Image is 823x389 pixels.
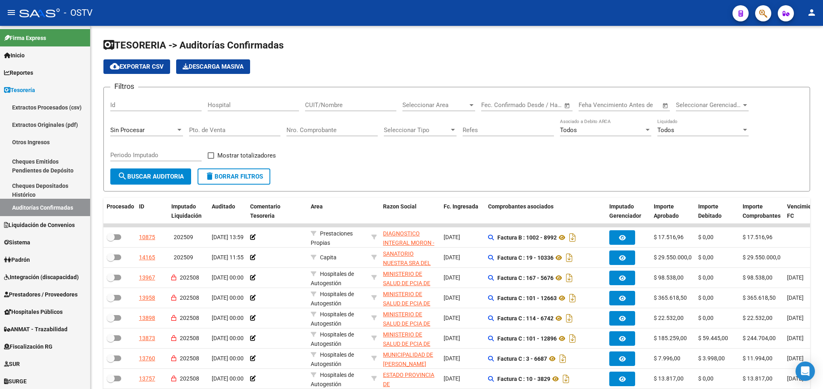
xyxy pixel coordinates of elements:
span: Descarga Masiva [183,63,244,70]
span: SUR [4,360,20,368]
span: 202509 [174,234,193,240]
span: Firma Express [4,34,46,42]
span: Importe Comprobantes [743,203,781,219]
span: $ 0,00 [698,274,714,281]
span: Fc. Ingresada [444,203,478,210]
span: Exportar CSV [110,63,164,70]
span: $ 29.550.000,00 [743,254,784,261]
span: $ 29.550.000,00 [654,254,695,261]
strong: Factura C : 10 - 3829 [497,376,550,382]
span: 202509 [174,254,193,261]
span: Procesado [107,203,134,210]
span: 202508 [180,375,199,382]
div: Open Intercom Messenger [796,362,815,381]
div: - 30673377544 [383,370,437,387]
span: Hospitales de Autogestión [311,271,354,286]
span: $ 185.259,00 [654,335,687,341]
span: Todos [657,126,674,134]
strong: Factura C : 167 - 5676 [497,275,554,281]
span: $ 0,00 [698,294,714,301]
div: - 30626983398 [383,310,437,327]
span: Integración (discapacidad) [4,273,79,282]
div: - 30681618089 [383,350,437,367]
span: Hospitales de Autogestión [311,311,354,327]
mat-icon: person [807,8,817,17]
span: Auditado [212,203,235,210]
mat-icon: search [118,171,127,181]
span: [DATE] [444,375,460,382]
span: MINISTERIO DE SALUD DE PCIA DE BSAS [383,271,430,296]
datatable-header-cell: Area [307,198,368,225]
div: - 30695504051 [383,249,437,266]
span: SANATORIO NUESTRA SRA DEL PILAR SA [383,250,431,275]
span: Hospitales de Autogestión [311,351,354,367]
datatable-header-cell: Procesado [103,198,136,225]
h3: Filtros [110,81,138,92]
datatable-header-cell: Comentario Tesoreria [247,198,307,225]
span: Vencimiento FC [787,203,820,219]
span: 202508 [180,274,199,281]
input: Fecha fin [521,101,560,109]
span: [DATE] [444,294,460,301]
span: - OSTV [64,4,93,22]
span: [DATE] [787,355,804,362]
span: Hospitales de Autogestión [311,331,354,347]
span: 202508 [180,355,199,362]
i: Descargar documento [558,352,568,365]
span: [DATE] [787,315,804,321]
span: Inicio [4,51,25,60]
strong: Factura C : 101 - 12663 [497,295,557,301]
span: Imputado Gerenciador [609,203,641,219]
span: Hospitales de Autogestión [311,291,354,307]
span: Importe Aprobado [654,203,679,219]
span: [DATE] [444,254,460,261]
span: Comentario Tesoreria [250,203,280,219]
span: 202508 [180,315,199,321]
span: ANMAT - Trazabilidad [4,325,67,334]
datatable-header-cell: Comprobantes asociados [485,198,606,225]
span: MINISTERIO DE SALUD DE PCIA DE BSAS [383,331,430,356]
strong: Factura C : 101 - 12896 [497,335,557,342]
span: $ 17.516,96 [743,234,772,240]
span: Borrar Filtros [205,173,263,180]
input: Fecha inicio [481,101,514,109]
span: $ 7.996,00 [654,355,680,362]
span: [DATE] [444,335,460,341]
span: 202508 [180,294,199,301]
div: - 30626983398 [383,330,437,347]
span: $ 98.538,00 [654,274,684,281]
span: [DATE] [787,294,804,301]
span: MUNICIPALIDAD DE [PERSON_NAME] [383,351,433,367]
div: 10875 [139,233,155,242]
datatable-header-cell: Razon Social [380,198,440,225]
strong: Factura C : 3 - 6687 [497,355,547,362]
i: Descargar documento [567,332,578,345]
strong: Factura B : 1002 - 8992 [497,234,557,241]
span: $ 22.532,00 [743,315,772,321]
strong: Factura C : 19 - 10336 [497,254,554,261]
span: $ 0,00 [698,315,714,321]
span: [DATE] 00:00 [212,335,244,341]
span: Padrón [4,255,30,264]
span: Seleccionar Area [402,101,468,109]
span: Prestaciones Propias [311,230,353,246]
span: MINISTERIO DE SALUD DE PCIA DE BSAS [383,311,430,336]
span: [DATE] [787,375,804,382]
span: Seleccionar Gerenciador [676,101,741,109]
div: 13958 [139,293,155,303]
span: Prestadores / Proveedores [4,290,78,299]
datatable-header-cell: Importe Aprobado [650,198,695,225]
div: - 30626983398 [383,290,437,307]
div: 13760 [139,354,155,363]
span: 202508 [180,335,199,341]
i: Descargar documento [564,251,575,264]
div: 13898 [139,313,155,323]
span: ID [139,203,144,210]
span: [DATE] [787,274,804,281]
span: [DATE] [444,315,460,321]
span: [DATE] [444,274,460,281]
div: 13757 [139,374,155,383]
button: Open calendar [563,101,572,110]
span: [DATE] 00:00 [212,294,244,301]
span: Imputado Liquidación [171,203,202,219]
